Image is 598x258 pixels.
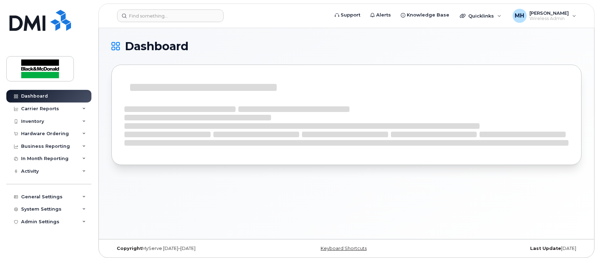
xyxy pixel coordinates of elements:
[117,246,142,251] strong: Copyright
[530,246,561,251] strong: Last Update
[321,246,367,251] a: Keyboard Shortcuts
[425,246,581,251] div: [DATE]
[125,41,188,52] span: Dashboard
[111,246,268,251] div: MyServe [DATE]–[DATE]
